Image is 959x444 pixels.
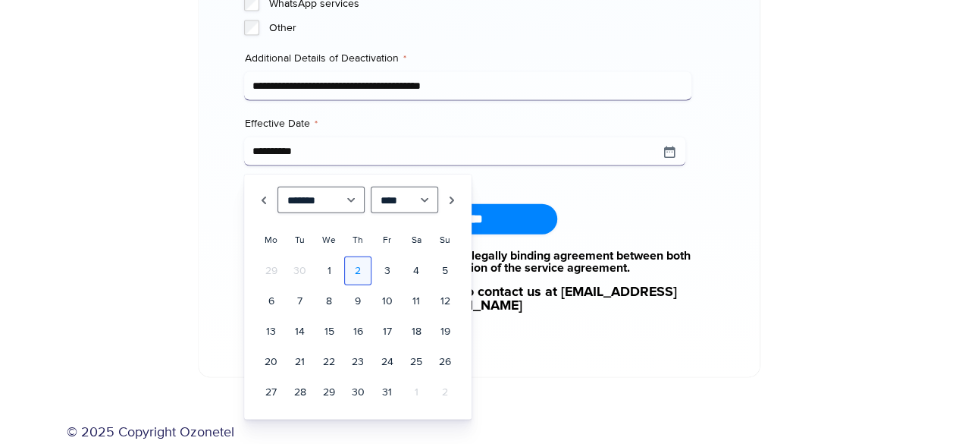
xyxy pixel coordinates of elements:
[440,235,450,246] span: Sunday
[257,287,284,316] a: 6
[373,348,400,376] a: 24
[403,257,430,285] a: 4
[371,187,439,213] select: Select year
[295,235,305,246] span: Tuesday
[403,287,430,316] a: 11
[287,317,314,346] a: 14
[315,257,343,285] a: 1
[403,348,430,376] a: 25
[287,378,314,407] a: 28
[287,348,314,376] a: 21
[344,317,371,346] a: 16
[444,187,459,213] a: Next
[287,257,314,285] span: 30
[277,187,365,213] select: Select month
[373,317,400,346] a: 17
[265,235,277,246] span: Monday
[431,257,459,285] a: 5
[411,235,421,246] span: Saturday
[431,317,459,346] a: 19
[344,287,371,316] a: 9
[268,20,691,36] label: Other
[244,116,691,131] label: Effective Date
[257,378,284,407] a: 27
[257,257,284,285] span: 29
[373,378,400,407] a: 31
[353,235,363,246] span: Thursday
[315,287,343,316] a: 8
[244,172,691,187] div: Please select a date at least 30 days from [DATE].
[256,187,271,213] a: Prev
[431,348,459,376] a: 26
[344,378,371,407] a: 30
[315,378,343,407] a: 29
[403,317,430,346] a: 18
[322,235,336,246] span: Wednesday
[315,348,343,376] a: 22
[257,348,284,376] a: 20
[373,287,400,316] a: 10
[315,317,343,346] a: 15
[373,257,400,285] a: 3
[431,287,459,316] a: 12
[344,257,371,285] a: 2
[257,317,284,346] a: 13
[244,51,691,66] label: Additional Details of Deactivation
[344,348,371,376] a: 23
[431,378,459,407] span: 2
[403,378,430,407] span: 1
[287,287,314,316] a: 7
[383,235,391,246] span: Friday
[67,423,234,443] a: © 2025 Copyright Ozonetel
